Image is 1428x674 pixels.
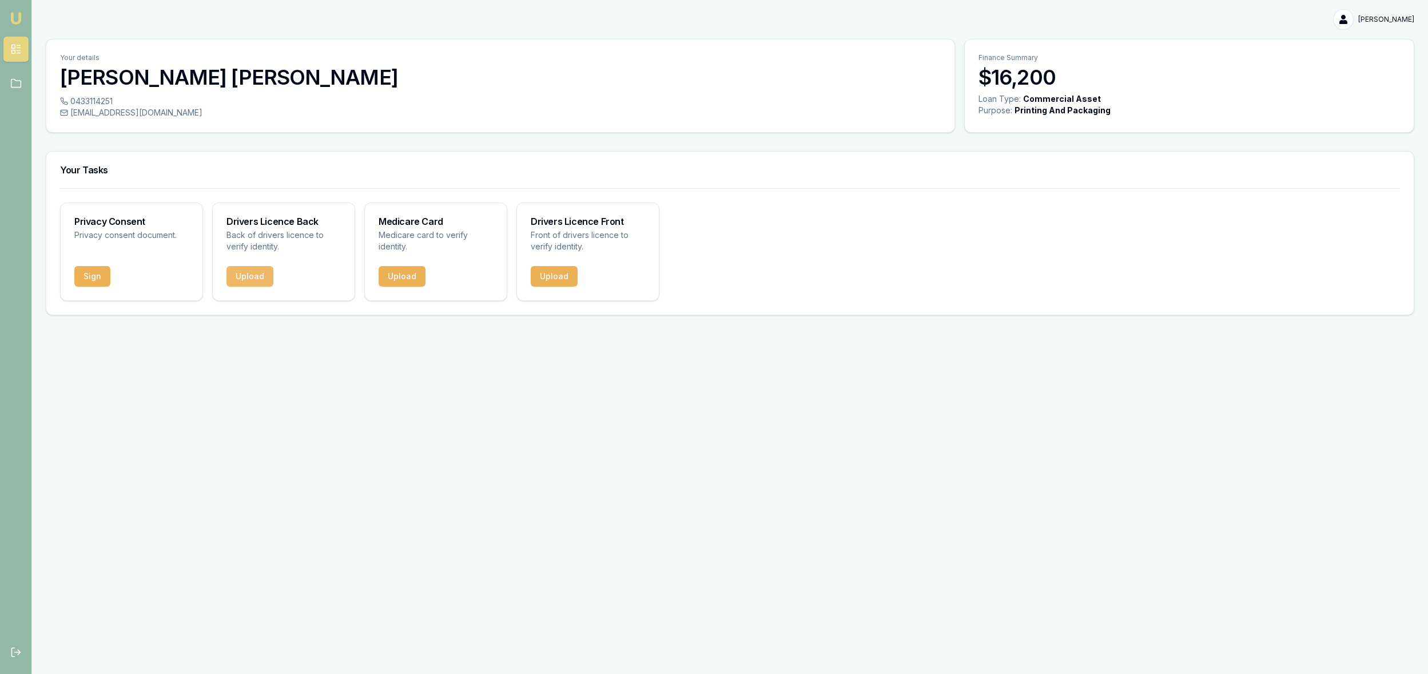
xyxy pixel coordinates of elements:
span: [EMAIL_ADDRESS][DOMAIN_NAME] [70,107,202,118]
h3: Privacy Consent [74,217,189,226]
p: Front of drivers licence to verify identity. [531,229,645,252]
div: Purpose: [978,105,1012,116]
button: Upload [226,266,273,287]
h3: $16,200 [978,66,1400,89]
p: Back of drivers licence to verify identity. [226,229,341,252]
button: Sign [74,266,110,287]
button: Upload [531,266,578,287]
span: 0433114251 [70,96,113,107]
span: [PERSON_NAME] [1358,15,1414,24]
h3: Drivers Licence Front [531,217,645,226]
p: Medicare card to verify identity. [379,229,493,252]
div: Printing And Packaging [1015,105,1111,116]
img: emu-icon-u.png [9,11,23,25]
div: Loan Type: [978,93,1021,105]
h3: Medicare Card [379,217,493,226]
p: Finance Summary [978,53,1400,62]
p: Privacy consent document. [74,229,189,241]
button: Upload [379,266,425,287]
h3: [PERSON_NAME] [PERSON_NAME] [60,66,941,89]
h3: Drivers Licence Back [226,217,341,226]
p: Your details [60,53,941,62]
h3: Your Tasks [60,165,1400,175]
div: Commercial Asset [1023,93,1101,105]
